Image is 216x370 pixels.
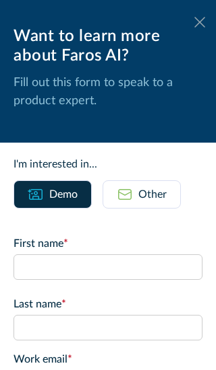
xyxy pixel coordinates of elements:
div: Want to learn more about Faros AI? [13,27,202,66]
p: Fill out this form to speak to a product expert. [13,74,202,110]
label: Last name [13,296,202,312]
label: Work email [13,351,202,367]
label: First name [13,235,202,252]
div: Demo [49,186,78,202]
div: Other [138,186,167,202]
div: I'm interested in... [13,156,202,172]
